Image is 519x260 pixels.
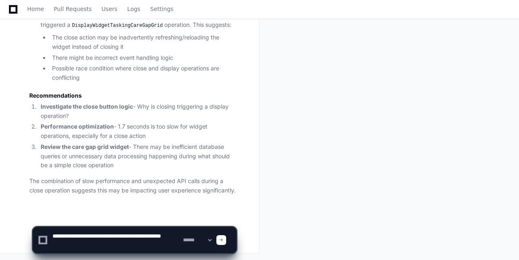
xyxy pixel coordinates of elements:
strong: Investigate the close button logic [41,103,133,110]
li: - Why is closing triggering a display operation? [38,102,236,121]
span: Users [102,7,118,11]
li: : The user clicked "Close" but the system triggered a operation. This suggests: [38,11,236,83]
li: - 1.7 seconds is too slow for widget operations, especially for a close action [38,122,236,141]
h3: Recommendations [29,92,236,100]
code: DisplayWidgetTaskingCareGapGrid [70,22,164,29]
li: Possible race condition where close and display operations are conflicting [50,64,236,83]
li: There might be incorrect event handling logic [50,53,236,63]
strong: Review the care gap grid widget [41,143,129,150]
strong: Performance optimization [41,123,114,130]
span: Settings [150,7,173,11]
p: The combination of slow performance and unexpected API calls during a close operation suggests th... [29,177,236,195]
span: Pull Requests [54,7,92,11]
span: Home [27,7,44,11]
span: Logs [127,7,140,11]
li: The close action may be inadvertently refreshing/reloading the widget instead of closing it [50,33,236,52]
li: - There may be inefficient database queries or unnecessary data processing happening during what ... [38,142,236,170]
